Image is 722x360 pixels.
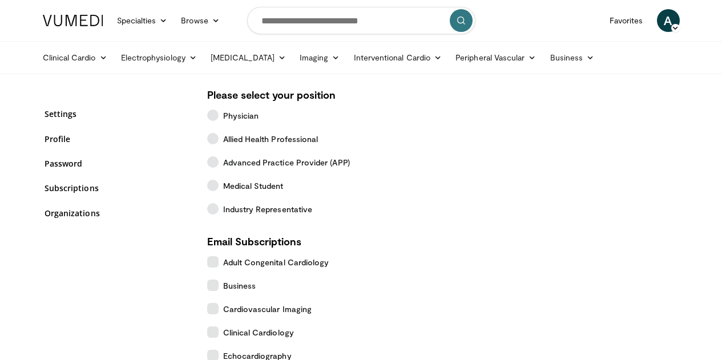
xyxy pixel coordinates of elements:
[657,9,680,32] a: A
[45,108,190,120] a: Settings
[223,326,294,338] span: Clinical Cardiology
[223,110,259,122] span: Physician
[223,280,256,292] span: Business
[45,182,190,194] a: Subscriptions
[223,180,284,192] span: Medical Student
[114,46,204,69] a: Electrophysiology
[43,15,103,26] img: VuMedi Logo
[347,46,449,69] a: Interventional Cardio
[223,156,350,168] span: Advanced Practice Provider (APP)
[207,235,301,248] strong: Email Subscriptions
[36,46,114,69] a: Clinical Cardio
[223,203,313,215] span: Industry Representative
[247,7,475,34] input: Search topics, interventions
[543,46,602,69] a: Business
[223,303,312,315] span: Cardiovascular Imaging
[603,9,650,32] a: Favorites
[204,46,293,69] a: [MEDICAL_DATA]
[223,133,318,145] span: Allied Health Professional
[223,256,329,268] span: Adult Congenital Cardiology
[45,157,190,169] a: Password
[174,9,227,32] a: Browse
[110,9,175,32] a: Specialties
[45,207,190,219] a: Organizations
[449,46,543,69] a: Peripheral Vascular
[45,133,190,145] a: Profile
[293,46,347,69] a: Imaging
[207,88,336,101] strong: Please select your position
